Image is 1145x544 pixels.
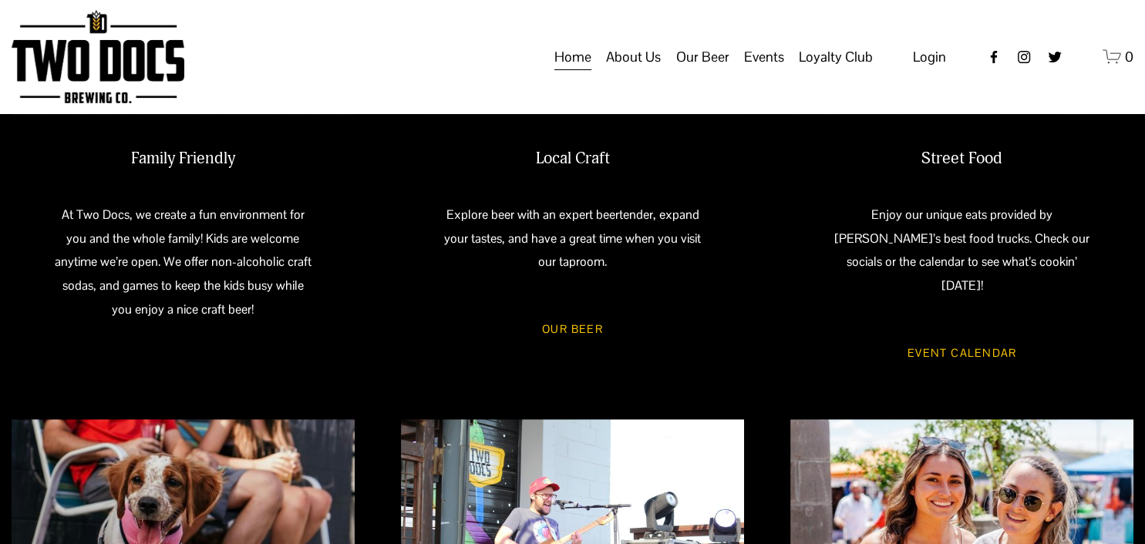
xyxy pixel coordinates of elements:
[606,44,661,70] span: About Us
[1103,47,1134,66] a: 0 items in cart
[799,44,873,70] span: Loyalty Club
[606,42,661,72] a: folder dropdown
[833,149,1091,170] h2: Street Food
[1125,48,1133,65] span: 0
[444,149,702,170] h2: Local Craft
[520,309,625,350] a: Our Beer
[54,203,312,322] p: At Two Docs, we create a fun environment for you and the whole family! Kids are welcome anytime w...
[1047,49,1062,65] a: twitter-unauth
[1016,49,1032,65] a: instagram-unauth
[833,203,1091,298] p: Enjoy our unique eats provided by [PERSON_NAME]’s best food trucks. Check our socials or the cale...
[744,42,784,72] a: folder dropdown
[54,149,312,170] h2: Family Friendly
[675,44,729,70] span: Our Beer
[885,332,1039,373] a: Event Calendar
[986,49,1002,65] a: Facebook
[675,42,729,72] a: folder dropdown
[913,48,946,65] span: Login
[12,10,184,103] img: Two Docs Brewing Co.
[799,42,873,72] a: folder dropdown
[554,42,591,72] a: Home
[444,203,702,274] p: Explore beer with an expert beertender, expand your tastes, and have a great time when you visit ...
[744,44,784,70] span: Events
[913,44,946,70] a: Login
